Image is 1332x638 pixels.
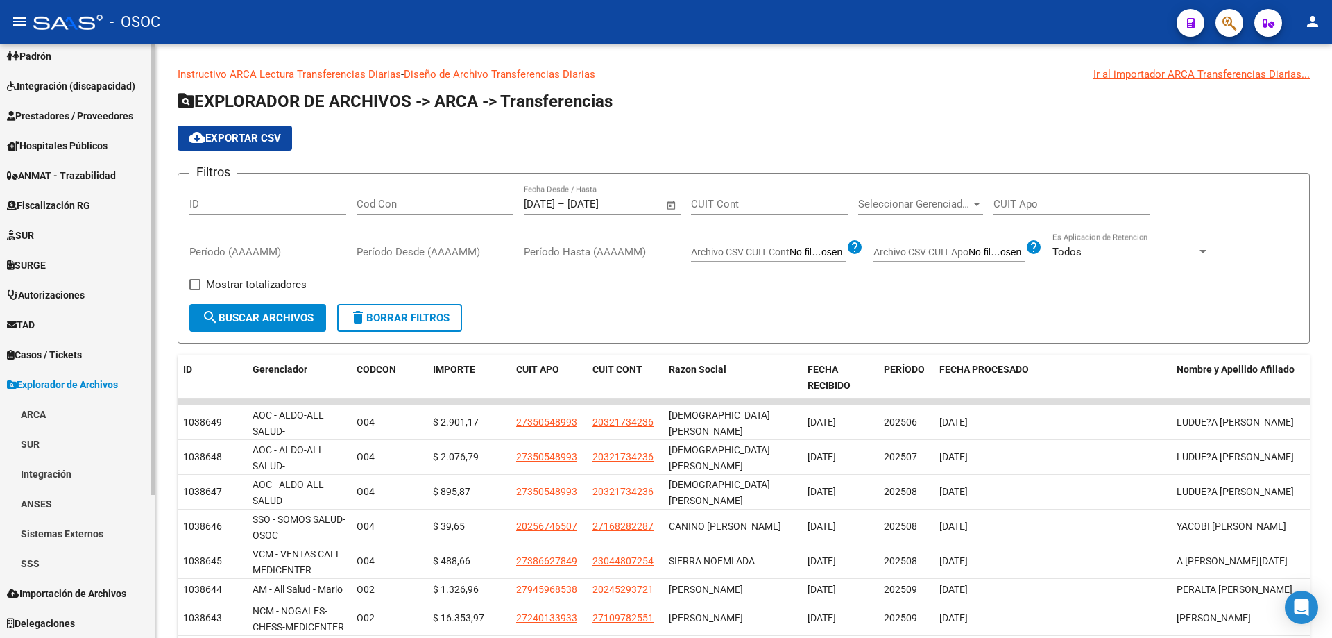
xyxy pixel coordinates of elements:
[337,304,462,332] button: Borrar Filtros
[669,612,743,623] span: [PERSON_NAME]
[858,198,971,210] span: Seleccionar Gerenciador
[357,521,375,532] span: O04
[350,312,450,324] span: Borrar Filtros
[808,364,851,391] span: FECHA RECIBIDO
[1093,67,1310,82] div: Ir al importador ARCA Transferencias Diarias...
[253,444,346,487] span: AOC - ALDO-ALL SALUD-[GEOGRAPHIC_DATA]
[511,355,587,401] datatable-header-cell: CUIT APO
[1304,13,1321,30] mat-icon: person
[884,612,917,623] span: 202509
[7,287,85,303] span: Autorizaciones
[939,555,968,566] span: [DATE]
[516,486,577,497] span: 27350548993
[427,355,511,401] datatable-header-cell: IMPORTE
[939,486,968,497] span: [DATE]
[253,605,344,632] span: NCM - NOGALES-CHESS-MEDICENTER
[808,612,836,623] span: [DATE]
[884,486,917,497] span: 202508
[884,555,917,566] span: 202508
[350,309,366,326] mat-icon: delete
[178,67,1310,82] p: -
[873,246,968,258] span: Archivo CSV CUIT Apo
[1171,355,1310,401] datatable-header-cell: Nombre y Apellido Afiliado
[592,417,654,428] span: 20321734236
[808,584,836,595] span: [DATE]
[939,612,968,623] span: [DATE]
[516,584,577,595] span: 27945968538
[11,13,28,30] mat-icon: menu
[357,486,375,497] span: O04
[7,78,135,94] span: Integración (discapacidad)
[884,364,925,375] span: PERÍODO
[253,410,346,453] span: AOC - ALDO-ALL SALUD-[GEOGRAPHIC_DATA]
[404,68,595,81] a: Diseño de Archivo Transferencias Diarias
[7,586,126,601] span: Importación de Archivos
[934,355,1171,401] datatable-header-cell: FECHA PROCESADO
[1177,521,1286,532] span: YACOBI [PERSON_NAME]
[433,364,475,375] span: IMPORTE
[189,129,205,146] mat-icon: cloud_download
[516,612,577,623] span: 27240133933
[253,479,346,522] span: AOC - ALDO-ALL SALUD-[GEOGRAPHIC_DATA]
[1177,612,1251,623] span: [PERSON_NAME]
[669,584,743,595] span: [PERSON_NAME]
[846,239,863,255] mat-icon: help
[433,555,470,566] span: $ 488,66
[1177,486,1294,497] span: LUDUE?A [PERSON_NAME]
[587,355,663,401] datatable-header-cell: CUIT CONT
[183,584,222,595] span: 1038644
[7,49,51,64] span: Padrón
[7,377,118,392] span: Explorador de Archivos
[178,126,292,151] button: Exportar CSV
[253,584,343,595] span: AM - All Salud - Mario
[433,584,479,595] span: $ 1.326,96
[183,486,222,497] span: 1038647
[357,451,375,462] span: O04
[558,198,565,210] span: –
[516,555,577,566] span: 27386627849
[808,555,836,566] span: [DATE]
[433,451,479,462] span: $ 2.076,79
[808,451,836,462] span: [DATE]
[7,198,90,213] span: Fiscalización RG
[663,355,802,401] datatable-header-cell: Razon Social
[524,198,555,210] input: Fecha inicio
[808,521,836,532] span: [DATE]
[206,276,307,293] span: Mostrar totalizadores
[351,355,400,401] datatable-header-cell: CODCON
[183,555,222,566] span: 1038645
[939,584,968,595] span: [DATE]
[884,451,917,462] span: 202507
[789,246,846,259] input: Archivo CSV CUIT Cont
[7,228,34,243] span: SUR
[516,521,577,532] span: 20256746507
[802,355,878,401] datatable-header-cell: FECHA RECIBIDO
[178,68,401,81] a: Instructivo ARCA Lectura Transferencias Diarias
[1285,591,1318,624] div: Open Intercom Messenger
[1177,584,1292,595] span: PERALTA [PERSON_NAME]
[691,246,789,258] span: Archivo CSV CUIT Cont
[592,584,654,595] span: 20245293721
[884,521,917,532] span: 202508
[1177,364,1295,375] span: Nombre y Apellido Afiliado
[183,364,192,375] span: ID
[669,444,770,471] span: [DEMOGRAPHIC_DATA] [PERSON_NAME]
[939,451,968,462] span: [DATE]
[1025,239,1042,255] mat-icon: help
[183,417,222,428] span: 1038649
[178,92,613,111] span: EXPLORADOR DE ARCHIVOS -> ARCA -> Transferencias
[357,364,396,375] span: CODCON
[202,309,219,326] mat-icon: search
[433,612,484,623] span: $ 16.353,97
[7,108,133,124] span: Prestadores / Proveedores
[7,168,116,183] span: ANMAT - Trazabilidad
[433,417,479,428] span: $ 2.901,17
[669,479,770,506] span: [DEMOGRAPHIC_DATA] [PERSON_NAME]
[592,521,654,532] span: 27168282287
[433,521,465,532] span: $ 39,65
[110,7,160,37] span: - OSOC
[253,364,307,375] span: Gerenciador
[253,548,341,576] span: VCM - VENTAS CALL MEDICENTER
[189,132,281,144] span: Exportar CSV
[357,584,375,595] span: O02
